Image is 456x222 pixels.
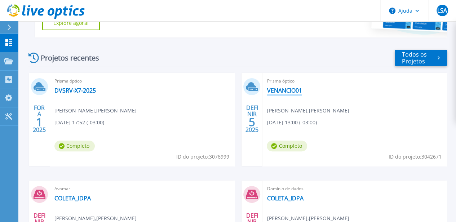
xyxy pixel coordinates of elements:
[54,87,96,94] a: DVSRV-X7-2025
[395,50,447,66] a: Todos os Projetos
[389,153,421,160] font: ID do projeto:
[66,142,89,149] font: Completo
[209,153,229,160] font: 3076999
[96,107,137,114] font: [PERSON_NAME]
[96,215,137,222] font: [PERSON_NAME]
[267,107,307,114] font: [PERSON_NAME]
[54,107,95,114] font: [PERSON_NAME]
[54,119,104,126] font: [DATE] 17:52 (-03:00)
[267,195,303,202] a: COLETA_IDPA
[398,7,412,14] font: Ajuda
[53,19,89,26] font: Explore agora!
[307,215,309,222] font: ,
[36,114,43,129] font: 1
[54,78,82,84] font: Prisma óptico
[267,78,294,84] font: Prisma óptico
[54,186,70,192] font: Avamar
[41,53,99,63] font: Projetos recentes
[95,107,96,114] font: ,
[95,215,96,222] font: ,
[33,126,46,134] font: 2025
[54,194,91,202] font: COLETA_IDPA
[176,153,209,160] font: ID do projeto:
[309,215,349,222] font: [PERSON_NAME]
[267,194,303,202] font: COLETA_IDPA
[42,16,100,30] a: Explore agora!
[249,114,255,129] font: 5
[279,142,302,149] font: Completo
[267,186,303,192] font: Domínio de dados
[246,104,258,118] font: DEFINIR
[245,126,258,134] font: 2025
[437,6,447,14] font: LSA
[267,119,316,126] font: [DATE] 13:00 (-03:00)
[402,50,427,65] font: Todos os Projetos
[267,215,307,222] font: [PERSON_NAME]
[34,104,45,118] font: FORA
[421,153,442,160] font: 3042671
[54,215,95,222] font: [PERSON_NAME]
[309,107,349,114] font: [PERSON_NAME]
[54,195,91,202] a: COLETA_IDPA
[307,107,309,114] font: ,
[267,87,302,94] a: VENANCIO01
